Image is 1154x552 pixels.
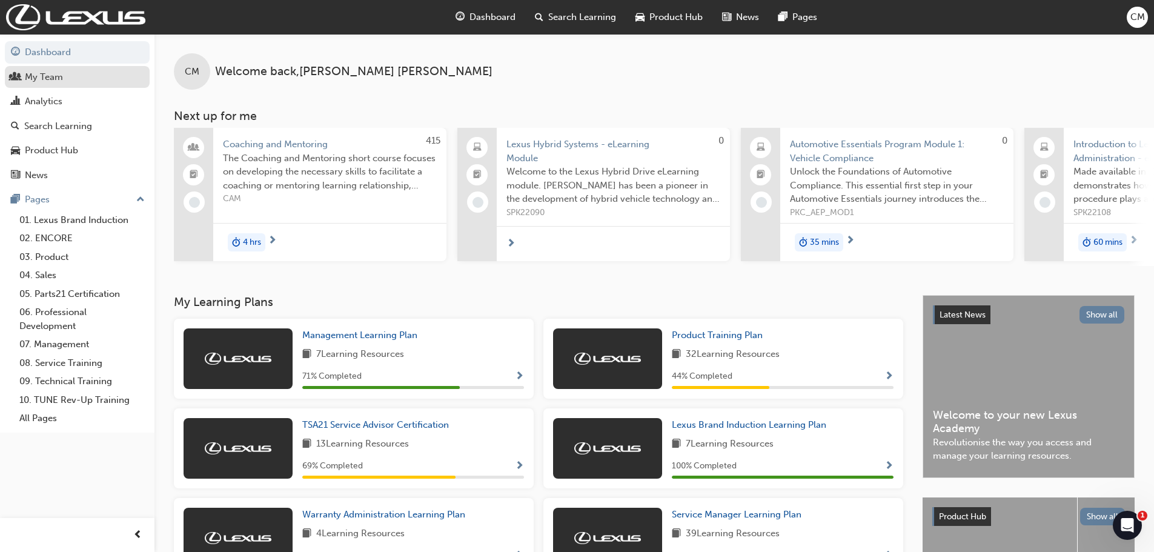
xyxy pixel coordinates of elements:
[15,354,150,373] a: 08. Service Training
[223,151,437,193] span: The Coaching and Mentoring short course focuses on developing the necessary skills to facilitate ...
[1130,10,1145,24] span: CM
[426,135,440,146] span: 415
[11,170,20,181] span: news-icon
[302,370,362,384] span: 71 % Completed
[574,442,641,454] img: Trak
[1113,511,1142,540] iframe: Intercom live chat
[302,508,470,522] a: Warranty Administration Learning Plan
[5,41,150,64] a: Dashboard
[446,5,525,30] a: guage-iconDashboard
[672,328,768,342] a: Product Training Plan
[205,442,271,454] img: Trak
[15,211,150,230] a: 01. Lexus Brand Induction
[933,305,1124,325] a: Latest NewsShow all
[302,330,417,341] span: Management Learning Plan
[11,145,20,156] span: car-icon
[473,140,482,156] span: laptop-icon
[672,527,681,542] span: book-icon
[302,418,454,432] a: TSA21 Service Advisor Certification
[473,197,483,208] span: learningRecordVerb_NONE-icon
[1040,167,1049,183] span: booktick-icon
[884,369,894,384] button: Show Progress
[1129,236,1138,247] span: next-icon
[5,188,150,211] button: Pages
[672,419,826,430] span: Lexus Brand Induction Learning Plan
[456,10,465,25] span: guage-icon
[25,95,62,108] div: Analytics
[302,419,449,430] span: TSA21 Service Advisor Certification
[302,509,465,520] span: Warranty Administration Learning Plan
[712,5,769,30] a: news-iconNews
[672,509,801,520] span: Service Manager Learning Plan
[15,229,150,248] a: 02. ENCORE
[884,371,894,382] span: Show Progress
[316,437,409,452] span: 13 Learning Resources
[133,528,142,543] span: prev-icon
[1040,197,1050,208] span: learningRecordVerb_NONE-icon
[1040,140,1049,156] span: laptop-icon
[506,165,720,206] span: Welcome to the Lexus Hybrid Drive eLearning module. [PERSON_NAME] has been a pioneer in the devel...
[535,10,543,25] span: search-icon
[515,461,524,472] span: Show Progress
[15,335,150,354] a: 07. Management
[672,370,732,384] span: 44 % Completed
[268,236,277,247] span: next-icon
[649,10,703,24] span: Product Hub
[757,167,765,183] span: booktick-icon
[15,285,150,304] a: 05. Parts21 Certification
[799,234,807,250] span: duration-icon
[548,10,616,24] span: Search Learning
[24,119,92,133] div: Search Learning
[11,47,20,58] span: guage-icon
[790,206,1004,220] span: PKC_AEP_MOD1
[672,459,737,473] span: 100 % Completed
[5,39,150,188] button: DashboardMy TeamAnalyticsSearch LearningProduct HubNews
[686,347,780,362] span: 32 Learning Resources
[11,72,20,83] span: people-icon
[223,192,437,206] span: CAM
[672,330,763,341] span: Product Training Plan
[574,353,641,365] img: Trak
[933,408,1124,436] span: Welcome to your new Lexus Academy
[515,371,524,382] span: Show Progress
[457,128,730,261] a: 0Lexus Hybrid Systems - eLearning ModuleWelcome to the Lexus Hybrid Drive eLearning module. [PERS...
[1079,306,1125,324] button: Show all
[232,234,240,250] span: duration-icon
[205,532,271,544] img: Trak
[136,192,145,208] span: up-icon
[25,168,48,182] div: News
[932,507,1125,527] a: Product HubShow all
[1093,236,1122,250] span: 60 mins
[506,239,516,250] span: next-icon
[5,164,150,187] a: News
[185,65,199,79] span: CM
[469,10,516,24] span: Dashboard
[25,193,50,207] div: Pages
[686,527,780,542] span: 39 Learning Resources
[626,5,712,30] a: car-iconProduct Hub
[5,66,150,88] a: My Team
[15,372,150,391] a: 09. Technical Training
[6,4,145,30] a: Trak
[939,511,986,522] span: Product Hub
[506,138,720,165] span: Lexus Hybrid Systems - eLearning Module
[302,527,311,542] span: book-icon
[1138,511,1147,520] span: 1
[672,347,681,362] span: book-icon
[223,138,437,151] span: Coaching and Mentoring
[672,508,806,522] a: Service Manager Learning Plan
[11,96,20,107] span: chart-icon
[778,10,788,25] span: pages-icon
[15,303,150,335] a: 06. Professional Development
[940,310,986,320] span: Latest News
[205,353,271,365] img: Trak
[174,295,903,309] h3: My Learning Plans
[923,295,1135,478] a: Latest NewsShow allWelcome to your new Lexus AcademyRevolutionise the way you access and manage y...
[189,197,200,208] span: learningRecordVerb_NONE-icon
[190,167,198,183] span: booktick-icon
[736,10,759,24] span: News
[215,65,492,79] span: Welcome back , [PERSON_NAME] [PERSON_NAME]
[574,532,641,544] img: Trak
[1002,135,1007,146] span: 0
